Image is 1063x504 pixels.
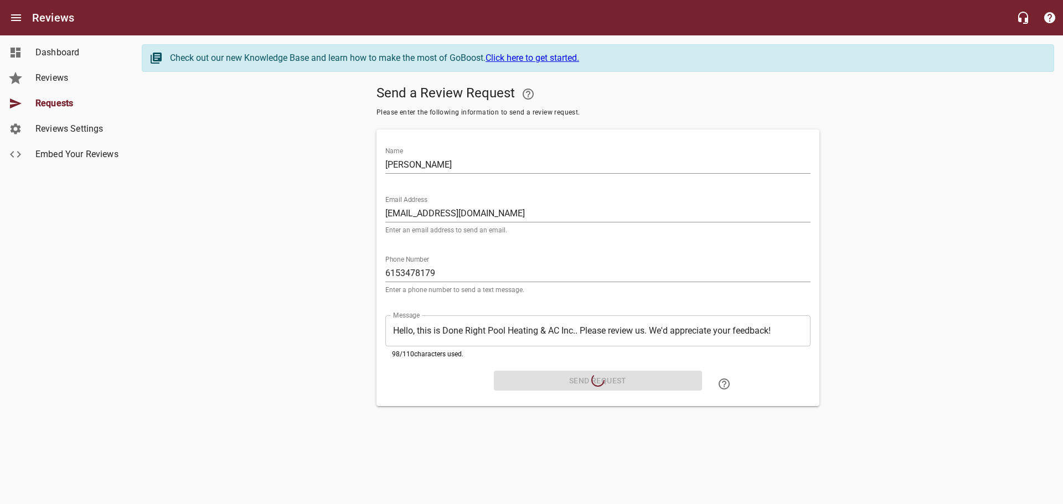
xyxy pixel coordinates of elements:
[385,148,403,154] label: Name
[1036,4,1063,31] button: Support Portal
[32,9,74,27] h6: Reviews
[393,325,803,336] textarea: Hello, this is Done Right Pool Heating & AC Inc.. Please review us. We'd appreciate your feedback!
[35,122,120,136] span: Reviews Settings
[35,46,120,59] span: Dashboard
[711,371,737,397] a: Learn how to "Send a Review Request"
[3,4,29,31] button: Open drawer
[170,51,1043,65] div: Check out our new Knowledge Base and learn how to make the most of GoBoost.
[1010,4,1036,31] button: Live Chat
[35,97,120,110] span: Requests
[385,196,427,203] label: Email Address
[385,256,429,263] label: Phone Number
[35,71,120,85] span: Reviews
[376,81,819,107] h5: Send a Review Request
[385,287,811,293] p: Enter a phone number to send a text message.
[392,350,463,358] span: 98 / 110 characters used.
[385,227,811,233] p: Enter an email address to send an email.
[515,81,541,107] a: Your Google or Facebook account must be connected to "Send a Review Request"
[486,53,579,63] a: Click here to get started.
[35,148,120,161] span: Embed Your Reviews
[376,107,819,118] span: Please enter the following information to send a review request.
